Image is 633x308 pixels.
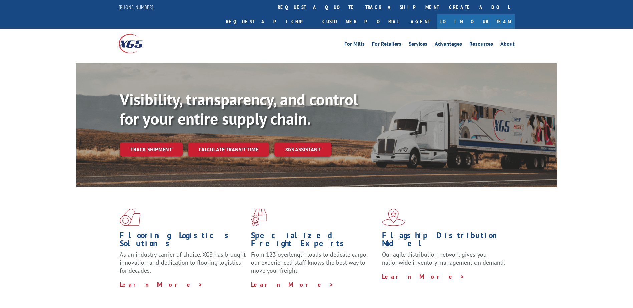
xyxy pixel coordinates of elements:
h1: Specialized Freight Experts [251,231,377,251]
a: Request a pickup [221,14,317,29]
img: xgs-icon-total-supply-chain-intelligence-red [120,209,140,226]
a: Customer Portal [317,14,404,29]
p: From 123 overlength loads to delicate cargo, our experienced staff knows the best way to move you... [251,251,377,280]
a: Resources [469,41,493,49]
a: Advantages [435,41,462,49]
img: xgs-icon-focused-on-flooring-red [251,209,267,226]
a: Join Our Team [437,14,515,29]
h1: Flagship Distribution Model [382,231,508,251]
img: xgs-icon-flagship-distribution-model-red [382,209,405,226]
a: For Mills [344,41,365,49]
a: Track shipment [120,142,183,156]
h1: Flooring Logistics Solutions [120,231,246,251]
a: XGS ASSISTANT [274,142,331,157]
a: Services [409,41,427,49]
a: Learn More > [251,281,334,288]
a: Learn More > [120,281,203,288]
a: Agent [404,14,437,29]
a: [PHONE_NUMBER] [119,4,153,10]
a: About [500,41,515,49]
span: Our agile distribution network gives you nationwide inventory management on demand. [382,251,505,266]
a: For Retailers [372,41,401,49]
a: Learn More > [382,273,465,280]
span: As an industry carrier of choice, XGS has brought innovation and dedication to flooring logistics... [120,251,246,274]
b: Visibility, transparency, and control for your entire supply chain. [120,89,358,129]
a: Calculate transit time [188,142,269,157]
